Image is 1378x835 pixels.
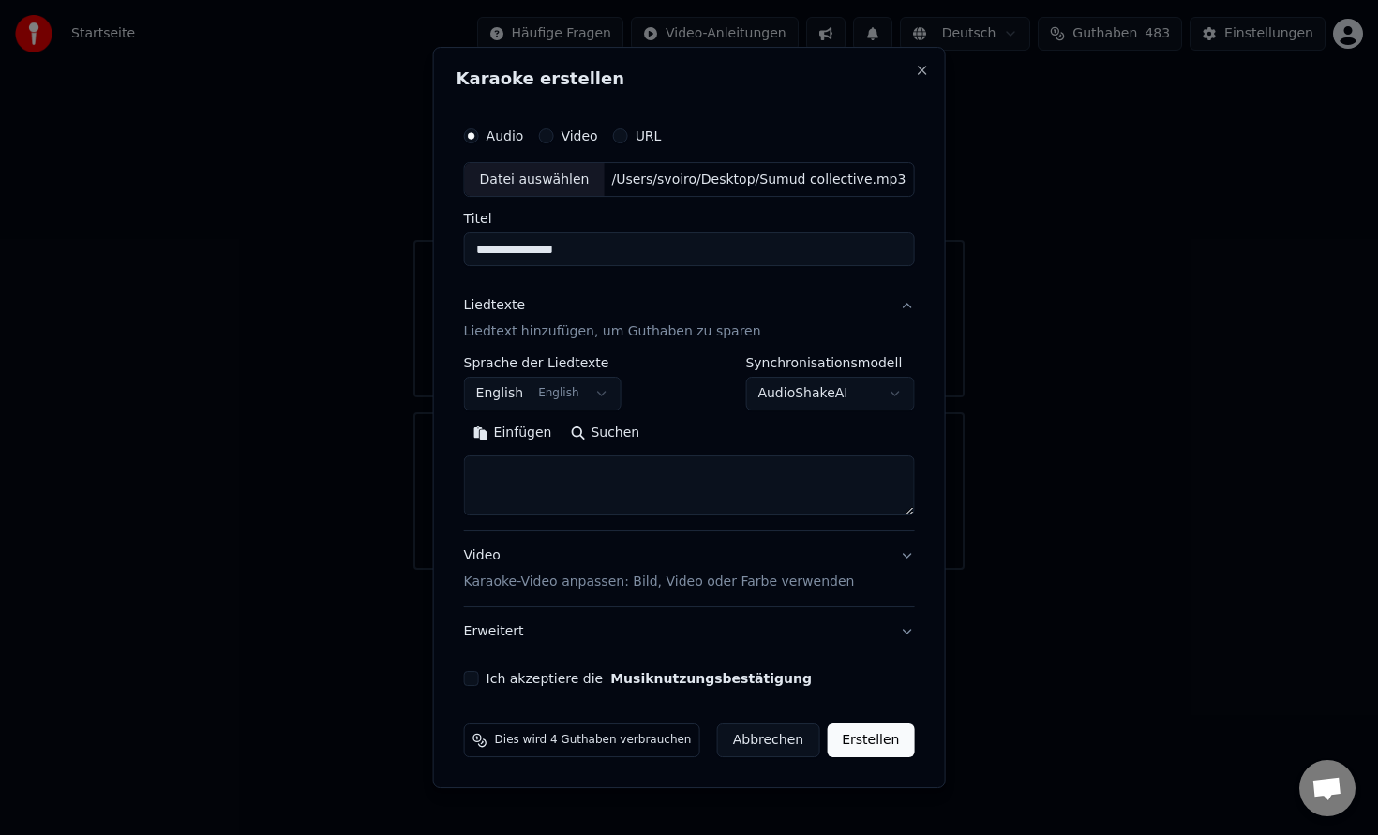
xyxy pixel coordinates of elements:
[745,357,914,370] label: Synchronisationsmodell
[495,733,692,748] span: Dies wird 4 Guthaben verbrauchen
[464,213,915,226] label: Titel
[464,297,525,316] div: Liedtexte
[604,171,913,189] div: /Users/svoiro/Desktop/Sumud collective.mp3
[464,357,915,531] div: LiedtexteLiedtext hinzufügen, um Guthaben zu sparen
[464,357,622,370] label: Sprache der Liedtexte
[464,282,915,357] button: LiedtexteLiedtext hinzufügen, um Guthaben zu sparen
[717,723,819,757] button: Abbrechen
[487,129,524,142] label: Audio
[827,723,914,757] button: Erstellen
[464,419,562,449] button: Einfügen
[561,129,597,142] label: Video
[487,672,812,685] label: Ich akzeptiere die
[464,532,915,607] button: VideoKaraoke-Video anpassen: Bild, Video oder Farbe verwenden
[464,607,915,656] button: Erweitert
[636,129,662,142] label: URL
[457,70,922,87] h2: Karaoke erstellen
[464,573,855,591] p: Karaoke-Video anpassen: Bild, Video oder Farbe verwenden
[464,547,855,592] div: Video
[610,672,812,685] button: Ich akzeptiere die
[465,163,605,197] div: Datei auswählen
[561,419,649,449] button: Suchen
[464,323,761,342] p: Liedtext hinzufügen, um Guthaben zu sparen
